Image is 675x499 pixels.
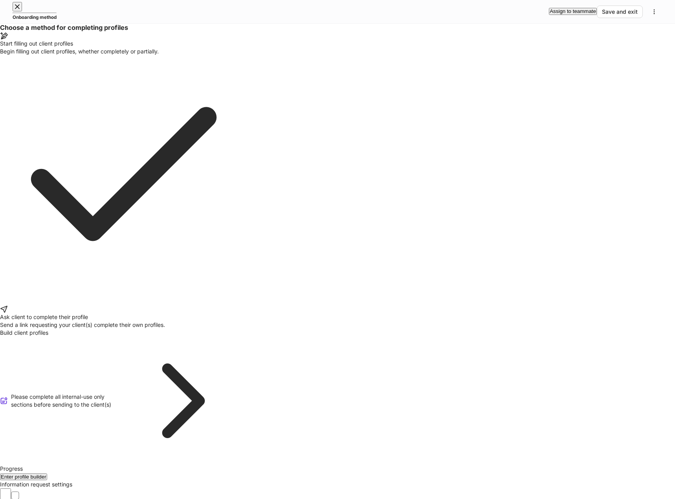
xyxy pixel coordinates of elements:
button: Save and exit [597,6,643,18]
div: Save and exit [602,9,638,15]
div: Assign to teammate [550,9,596,14]
div: Please complete all internal-use only sections before sending to the client(s) [11,393,113,409]
div: Enter profile builder [1,474,46,479]
button: Assign to teammate [549,8,597,15]
h5: Onboarding method [13,13,57,21]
